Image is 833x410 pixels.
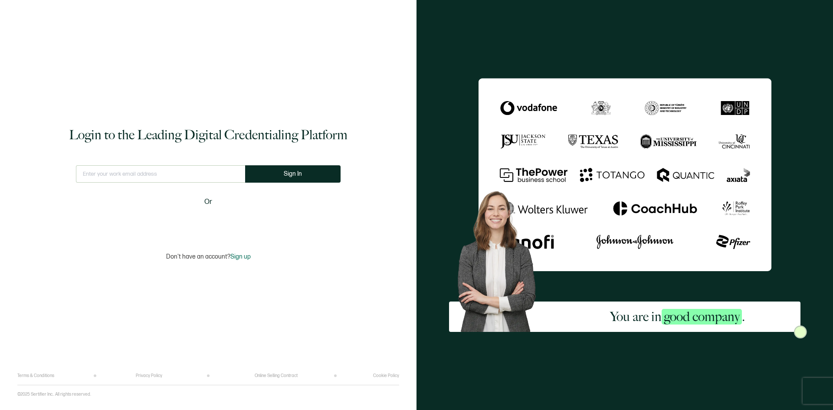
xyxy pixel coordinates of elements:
[230,253,251,260] span: Sign up
[17,392,91,397] p: ©2025 Sertifier Inc.. All rights reserved.
[204,197,212,207] span: Or
[449,184,554,332] img: Sertifier Login - You are in <span class="strong-h">good company</span>. Hero
[479,78,771,271] img: Sertifier Login - You are in <span class="strong-h">good company</span>.
[284,171,302,177] span: Sign In
[69,126,348,144] h1: Login to the Leading Digital Credentialing Platform
[245,165,341,183] button: Sign In
[610,308,745,325] h2: You are in .
[662,309,742,325] span: good company
[166,253,251,260] p: Don't have an account?
[136,373,162,378] a: Privacy Policy
[255,373,298,378] a: Online Selling Contract
[76,165,245,183] input: Enter your work email address
[154,213,262,232] iframe: Sign in with Google Button
[17,373,54,378] a: Terms & Conditions
[794,325,807,338] img: Sertifier Login
[373,373,399,378] a: Cookie Policy
[790,368,833,410] iframe: Chat Widget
